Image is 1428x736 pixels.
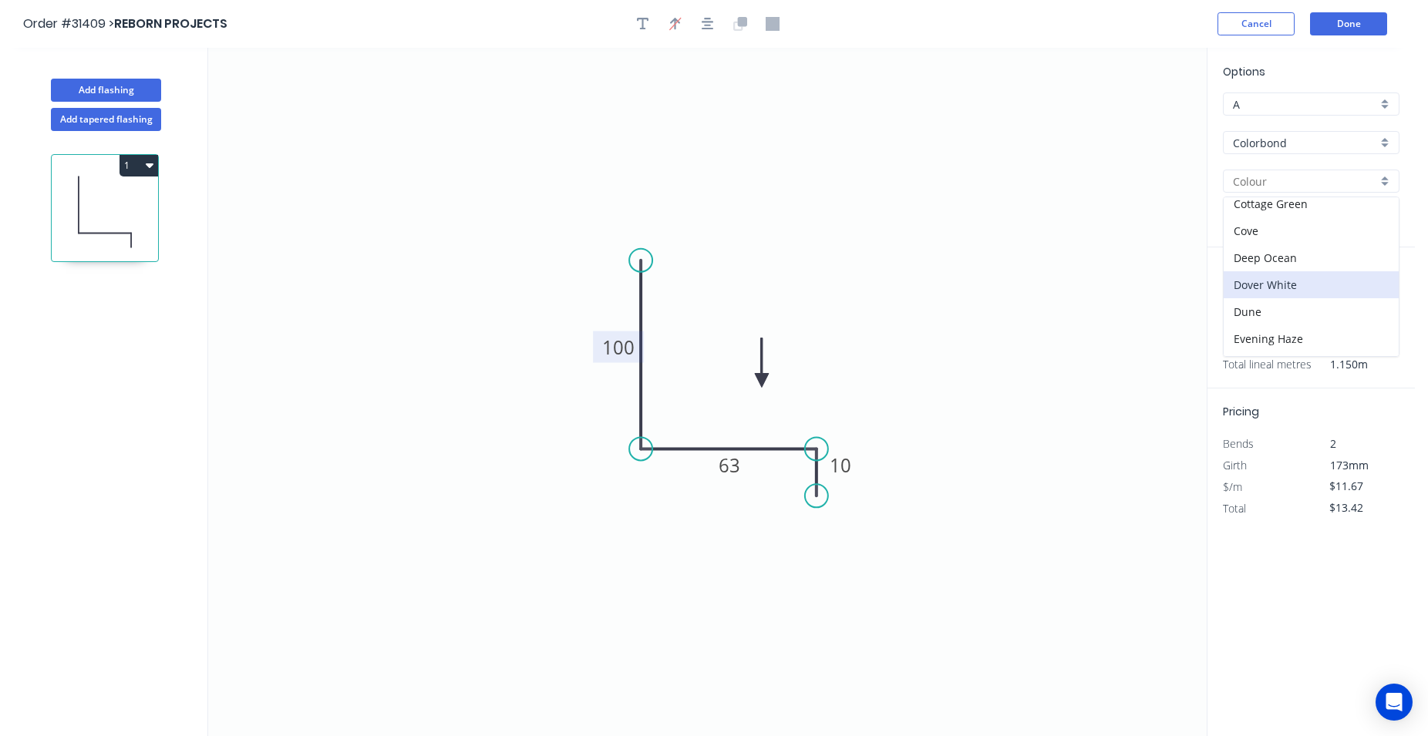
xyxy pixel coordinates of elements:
[1330,458,1369,472] span: 173mm
[1218,12,1295,35] button: Cancel
[1376,684,1413,721] div: Open Intercom Messenger
[1223,436,1254,451] span: Bends
[1233,135,1377,151] input: Material
[1233,173,1377,190] input: Colour
[1224,244,1399,271] div: Deep Ocean
[1223,479,1242,494] span: $/m
[23,15,114,32] span: Order #31409 >
[602,334,635,360] tspan: 100
[1224,217,1399,244] div: Cove
[1310,12,1387,35] button: Done
[1223,501,1246,516] span: Total
[1223,404,1259,419] span: Pricing
[1224,271,1399,298] div: Dover White
[1223,354,1312,375] span: Total lineal metres
[1312,354,1368,375] span: 1.150m
[830,452,851,478] tspan: 10
[1224,325,1399,352] div: Evening Haze
[114,15,227,32] span: REBORN PROJECTS
[1233,96,1377,113] input: Price level
[1223,64,1265,79] span: Options
[1223,458,1247,472] span: Girth
[719,452,740,478] tspan: 63
[51,108,161,131] button: Add tapered flashing
[120,155,158,176] button: 1
[1224,190,1399,217] div: Cottage Green
[1330,436,1336,451] span: 2
[208,48,1207,736] svg: 0
[51,79,161,102] button: Add flashing
[1224,352,1399,379] div: Gully
[1224,298,1399,325] div: Dune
